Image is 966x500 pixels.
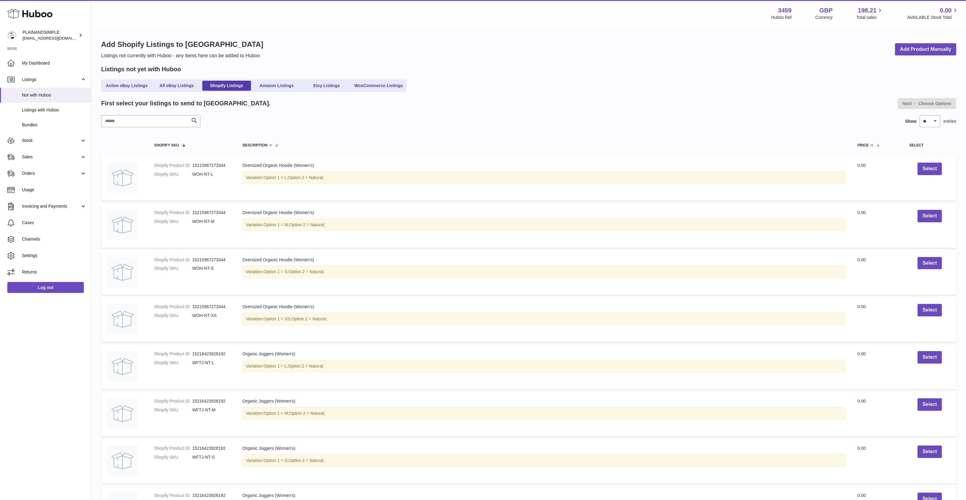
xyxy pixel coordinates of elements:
[192,493,230,498] dd: 15216423928192
[242,304,845,310] div: Oversized Organic Hoodie (Women's)
[22,107,87,113] span: Listings with Huboo
[107,445,138,476] img: no-photo.jpg
[242,266,845,278] div: Variation:
[242,493,845,498] div: Organic Joggers (Women's)
[154,351,192,357] dt: Shopify Product ID
[858,446,866,451] span: 0.00
[107,163,138,193] img: no-photo.jpg
[858,143,869,147] span: Price
[202,81,251,91] a: Shopify Listings
[242,360,845,372] div: Variation:
[264,222,289,227] span: Option 1 = M;
[107,398,138,429] img: no-photo.jpg
[22,253,87,259] span: Settings
[22,154,80,160] span: Sales
[22,220,87,226] span: Cases
[22,269,87,275] span: Returns
[192,407,230,413] dd: WFTJ-NT-M
[302,81,351,91] a: Etsy Listings
[907,15,959,20] span: AVAILABLE Stock Total
[264,458,288,463] span: Option 1 = S;
[292,316,327,321] span: Option 2 = Natural;
[154,304,192,310] dt: Shopify Product ID
[918,398,942,411] button: Select
[242,171,845,184] div: Variation:
[192,171,230,177] dd: WOH-NT-L
[242,407,845,420] div: Variation:
[858,351,866,356] span: 0.00
[154,257,192,263] dt: Shopify Product ID
[22,92,87,98] span: Not with Huboo
[23,30,77,41] div: PLAINANDSIMPLE
[242,163,845,168] div: Oversized Organic Hoodie (Women's)
[192,210,230,216] dd: 15215967273344
[22,77,80,83] span: Listings
[154,445,192,451] dt: Shopify Product ID
[771,15,792,20] div: Huboo Ref
[192,163,230,168] dd: 15215967273344
[918,351,942,364] button: Select
[107,351,138,382] img: no-photo.jpg
[918,445,942,458] button: Select
[242,445,845,451] div: Organic Joggers (Women's)
[192,445,230,451] dd: 15216423928192
[909,143,950,147] div: Select
[192,266,230,271] dd: WOH-NT-S
[264,411,289,416] span: Option 1 = M;
[288,364,324,368] span: Option 2 = Natural;
[264,316,291,321] span: Option 1 = XS;
[242,351,845,357] div: Organic Joggers (Women's)
[858,399,866,403] span: 0.00
[858,210,866,215] span: 0.00
[23,36,90,40] span: [EMAIL_ADDRESS][DOMAIN_NAME]
[242,210,845,216] div: Oversized Organic Hoodie (Women's)
[101,99,271,107] h2: First select your listings to send to [GEOGRAPHIC_DATA].
[816,15,833,20] div: Currency
[154,398,192,404] dt: Shopify Product ID
[7,31,16,40] img: internalAdmin-3459@internal.huboo.com
[154,313,192,319] dt: Shopify SKU
[101,65,181,73] h2: Listings not yet with Huboo
[858,304,866,309] span: 0.00
[154,143,179,147] span: Shopify SKU
[154,171,192,177] dt: Shopify SKU
[154,163,192,168] dt: Shopify Product ID
[192,257,230,263] dd: 15215967273344
[918,257,942,269] button: Select
[242,313,845,325] div: Variation:
[242,143,267,147] span: Description
[107,257,138,287] img: no-photo.jpg
[192,219,230,224] dd: WOH-NT-M
[264,364,288,368] span: Option 1 = L;
[154,219,192,224] dt: Shopify SKU
[101,40,263,49] h1: Add Shopify Listings to [GEOGRAPHIC_DATA]
[192,304,230,310] dd: 15215967273344
[102,81,151,91] a: Active eBay Listings
[192,351,230,357] dd: 15216423928192
[943,118,956,124] span: entries
[288,269,324,274] span: Option 2 = Natural;
[918,210,942,222] button: Select
[154,454,192,460] dt: Shopify SKU
[918,304,942,316] button: Select
[288,175,324,180] span: Option 2 = Natural;
[22,171,80,176] span: Orders
[22,122,87,128] span: Bundles
[352,81,405,91] a: WooCommerce Listings
[856,15,883,20] span: Total sales
[154,266,192,271] dt: Shopify SKU
[101,52,263,59] p: Listings not currently with Huboo - any items here can be added to Huboo
[289,411,325,416] span: Option 2 = Natural;
[154,210,192,216] dt: Shopify Product ID
[858,257,866,262] span: 0.00
[192,398,230,404] dd: 15216423928192
[242,257,845,263] div: Oversized Organic Hoodie (Women's)
[22,60,87,66] span: My Dashboard
[858,163,866,168] span: 0.00
[192,313,230,319] dd: WOH-NT-XS
[858,6,876,15] span: 198.21
[107,304,138,334] img: no-photo.jpg
[289,222,325,227] span: Option 2 = Natural;
[192,360,230,366] dd: WFTJ-NT-L
[895,43,956,56] a: Add Product Manually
